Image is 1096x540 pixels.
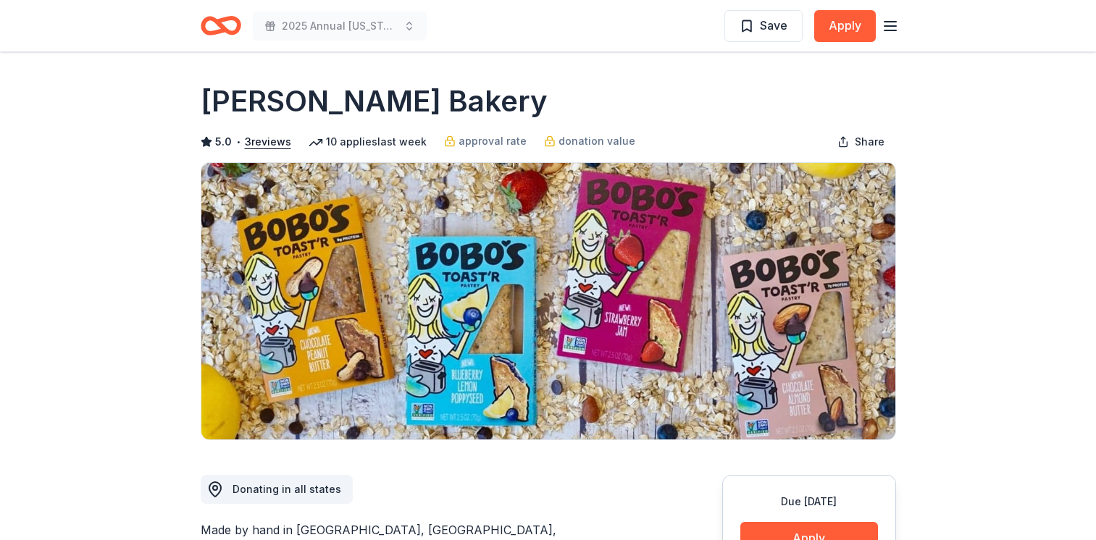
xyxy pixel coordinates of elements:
[444,132,527,150] a: approval rate
[814,10,876,42] button: Apply
[544,132,635,150] a: donation value
[459,132,527,150] span: approval rate
[201,163,895,439] img: Image for Bobo's Bakery
[740,493,878,510] div: Due [DATE]
[235,136,240,148] span: •
[215,133,232,151] span: 5.0
[201,9,241,43] a: Home
[282,17,398,35] span: 2025 Annual [US_STATE] Gala
[253,12,427,41] button: 2025 Annual [US_STATE] Gala
[233,483,341,495] span: Donating in all states
[724,10,803,42] button: Save
[760,16,787,35] span: Save
[559,132,635,150] span: donation value
[309,133,427,151] div: 10 applies last week
[855,133,884,151] span: Share
[826,127,896,156] button: Share
[201,81,548,122] h1: [PERSON_NAME] Bakery
[245,133,291,151] button: 3reviews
